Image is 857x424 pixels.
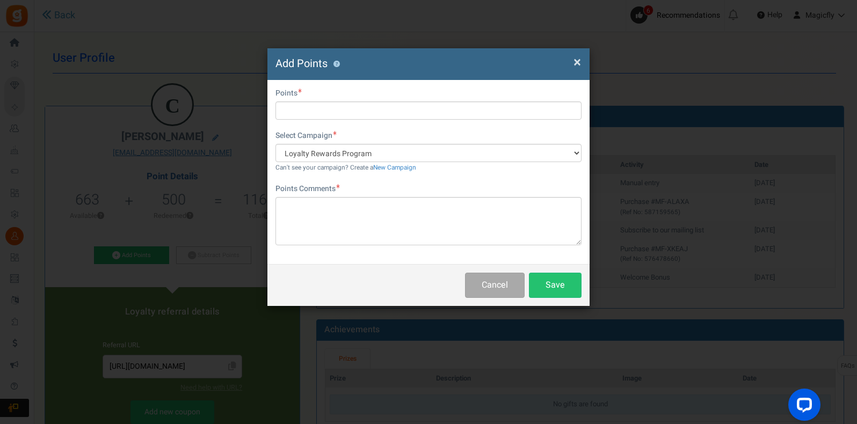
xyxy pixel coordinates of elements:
label: Select Campaign [275,130,337,141]
label: Points [275,88,302,99]
a: New Campaign [373,163,416,172]
label: Points Comments [275,184,340,194]
span: Add Points [275,56,328,71]
small: Can't see your campaign? Create a [275,163,416,172]
button: Cancel [465,273,525,298]
button: Save [529,273,582,298]
button: ? [333,61,340,68]
span: × [573,52,581,72]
